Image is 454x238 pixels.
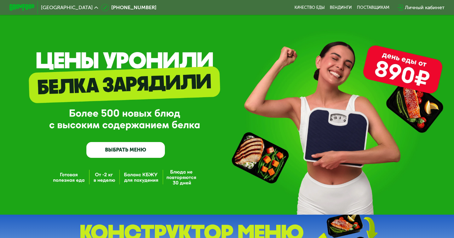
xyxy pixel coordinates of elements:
a: Вендинги [330,5,352,10]
div: Личный кабинет [405,4,445,11]
a: [PHONE_NUMBER] [101,4,156,11]
span: [GEOGRAPHIC_DATA] [41,5,93,10]
div: поставщикам [357,5,389,10]
a: Качество еды [294,5,325,10]
a: ВЫБРАТЬ МЕНЮ [86,142,165,158]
